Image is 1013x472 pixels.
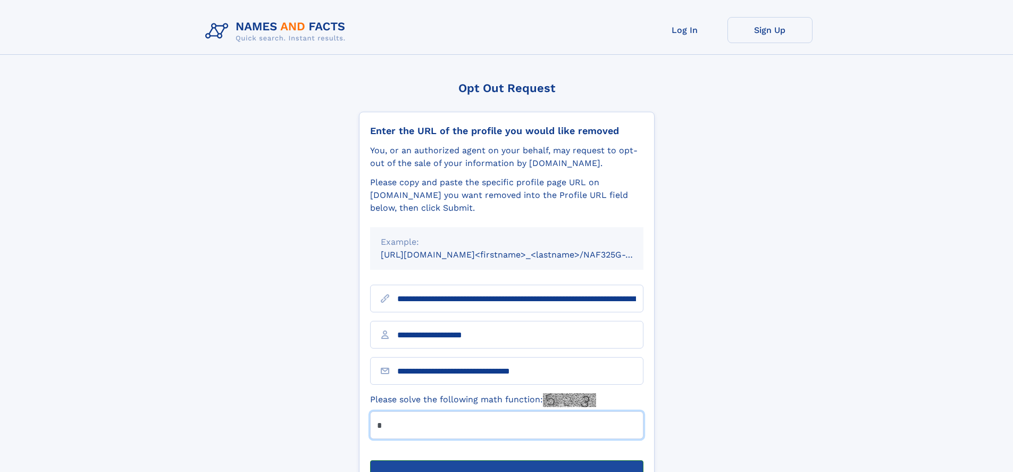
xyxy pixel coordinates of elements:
[727,17,813,43] a: Sign Up
[359,81,655,95] div: Opt Out Request
[381,236,633,249] div: Example:
[201,17,354,46] img: Logo Names and Facts
[381,250,664,260] small: [URL][DOMAIN_NAME]<firstname>_<lastname>/NAF325G-xxxxxxxx
[370,393,596,407] label: Please solve the following math function:
[642,17,727,43] a: Log In
[370,176,643,214] div: Please copy and paste the specific profile page URL on [DOMAIN_NAME] you want removed into the Pr...
[370,144,643,170] div: You, or an authorized agent on your behalf, may request to opt-out of the sale of your informatio...
[370,125,643,137] div: Enter the URL of the profile you would like removed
